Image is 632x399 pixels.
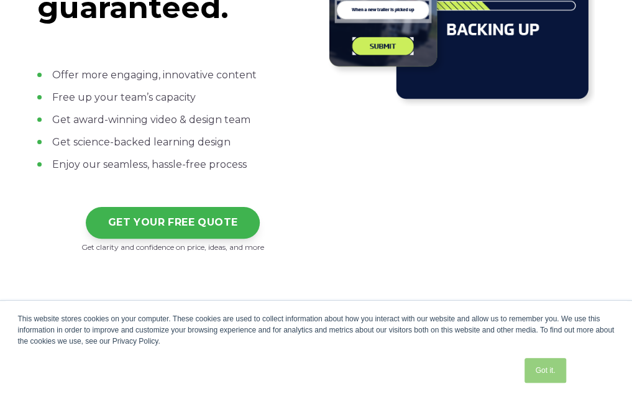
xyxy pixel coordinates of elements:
li: Get award-winning video & design team [37,112,308,127]
span: Get clarity and confidence on price, ideas, and more [81,242,264,252]
li: Offer more engaging, innovative content [37,68,308,83]
div: This website stores cookies on your computer. These cookies are used to collect information about... [18,313,615,347]
a: GET YOUR FREE QUOTE [86,207,260,239]
li: Enjoy our seamless, hassle-free process [37,157,308,172]
a: Got it. [524,358,566,383]
li: Get science-backed learning design [37,135,308,150]
li: Free up your team’s capacity [37,90,308,105]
